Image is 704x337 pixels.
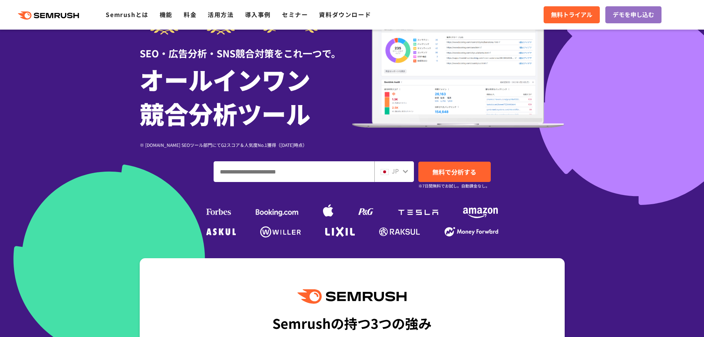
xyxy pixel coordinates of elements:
[432,167,476,176] span: 無料で分析する
[140,62,352,130] h1: オールインワン 競合分析ツール
[245,10,271,19] a: 導入事例
[297,289,406,304] img: Semrush
[184,10,197,19] a: 料金
[544,6,600,23] a: 無料トライアル
[140,35,352,60] div: SEO・広告分析・SNS競合対策をこれ一つで。
[106,10,148,19] a: Semrushとは
[418,182,490,189] small: ※7日間無料でお試し。自動課金なし。
[272,309,432,337] div: Semrushの持つ3つの強み
[214,162,374,182] input: ドメイン、キーワードまたはURLを入力してください
[282,10,308,19] a: セミナー
[392,166,399,175] span: JP
[418,162,491,182] a: 無料で分析する
[605,6,662,23] a: デモを申し込む
[140,141,352,148] div: ※ [DOMAIN_NAME] SEOツール部門にてG2スコア＆人気度No.1獲得（[DATE]時点）
[160,10,173,19] a: 機能
[613,10,654,20] span: デモを申し込む
[551,10,592,20] span: 無料トライアル
[319,10,371,19] a: 資料ダウンロード
[208,10,234,19] a: 活用方法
